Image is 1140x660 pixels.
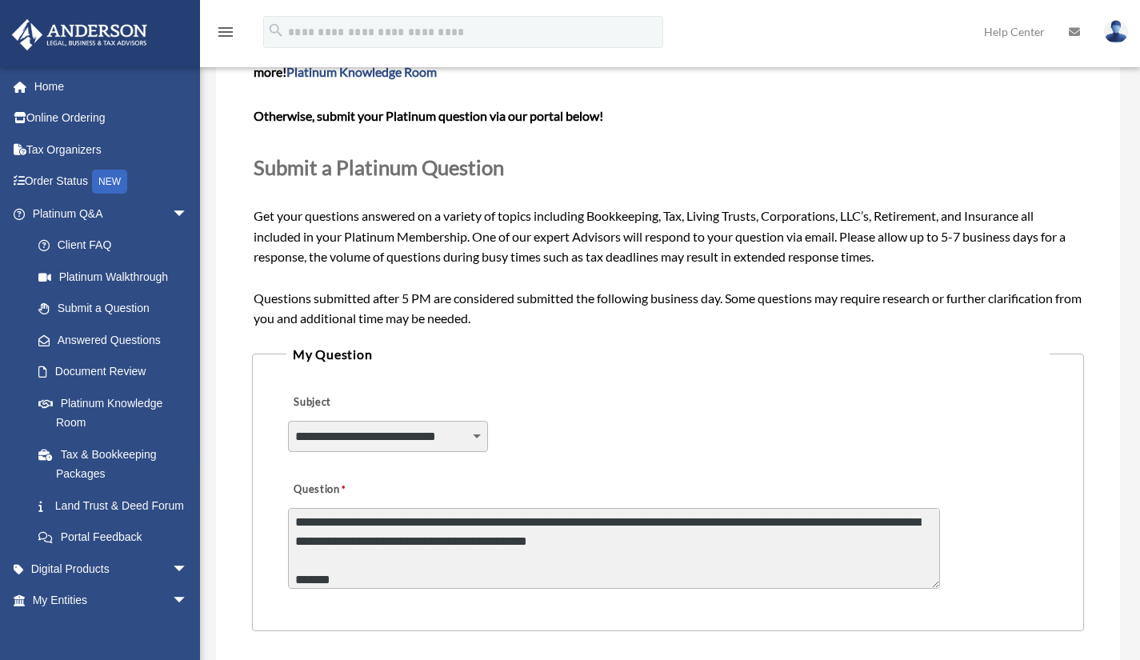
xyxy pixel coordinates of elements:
a: Portal Feedback [22,522,212,554]
legend: My Question [286,343,1050,366]
a: Answered Questions [22,324,212,356]
a: Order StatusNEW [11,166,212,198]
a: Tax Organizers [11,134,212,166]
b: Otherwise, submit your Platinum question via our portal below! [254,108,603,123]
a: Platinum Knowledge Room [286,64,437,79]
span: arrow_drop_down [172,585,204,618]
a: My Entitiesarrow_drop_down [11,585,212,617]
a: Document Review [22,356,212,388]
img: User Pic [1104,20,1128,43]
a: Platinum Q&Aarrow_drop_down [11,198,212,230]
label: Subject [288,391,440,414]
a: Home [11,70,212,102]
img: Anderson Advisors Platinum Portal [7,19,152,50]
a: Online Ordering [11,102,212,134]
i: search [267,22,285,39]
a: Platinum Walkthrough [22,261,212,293]
a: menu [216,28,235,42]
a: Client FAQ [22,230,212,262]
div: NEW [92,170,127,194]
a: Tax & Bookkeeping Packages [22,438,212,490]
label: Question [288,478,412,501]
a: Land Trust & Deed Forum [22,490,212,522]
i: menu [216,22,235,42]
span: arrow_drop_down [172,553,204,586]
a: Submit a Question [22,293,204,325]
a: Digital Productsarrow_drop_down [11,553,212,585]
span: Get your questions answered on a variety of topics including Bookkeeping, Tax, Living Trusts, Cor... [254,44,1082,326]
span: Submit a Platinum Question [254,155,504,179]
span: arrow_drop_down [172,198,204,230]
a: Platinum Knowledge Room [22,387,212,438]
